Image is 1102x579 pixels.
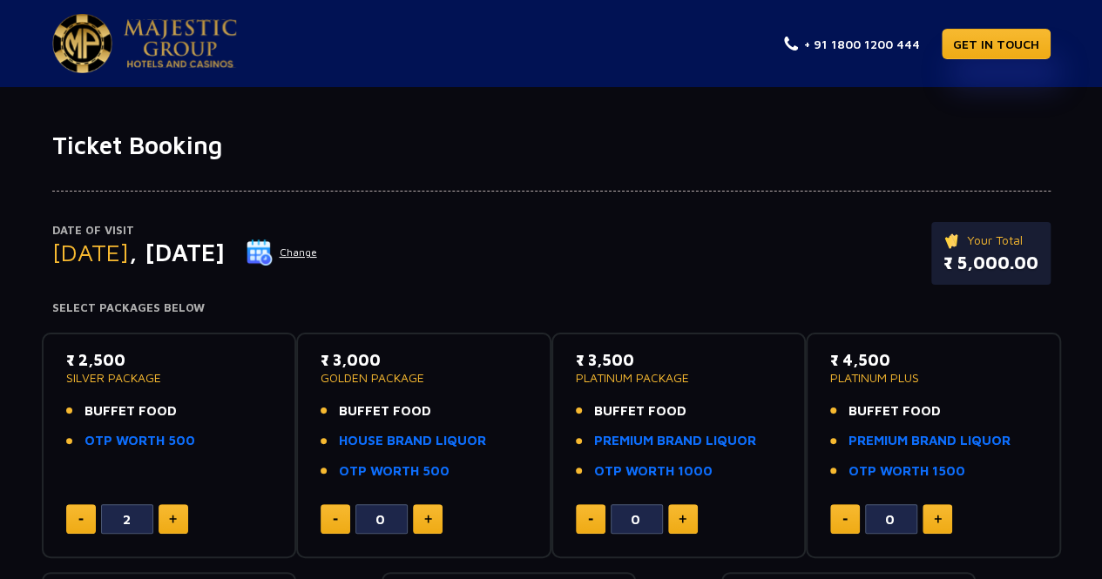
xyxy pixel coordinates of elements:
[339,401,431,421] span: BUFFET FOOD
[594,461,713,481] a: OTP WORTH 1000
[321,372,527,384] p: GOLDEN PACKAGE
[78,518,84,521] img: minus
[576,372,782,384] p: PLATINUM PACKAGE
[830,372,1037,384] p: PLATINUM PLUS
[169,515,177,523] img: plus
[124,19,237,68] img: Majestic Pride
[576,348,782,372] p: ₹ 3,500
[943,231,962,250] img: ticket
[842,518,848,521] img: minus
[52,222,318,239] p: Date of Visit
[52,301,1051,315] h4: Select Packages Below
[934,515,942,523] img: plus
[339,461,450,481] a: OTP WORTH 500
[588,518,593,521] img: minus
[942,29,1051,59] a: GET IN TOUCH
[321,348,527,372] p: ₹ 3,000
[52,131,1051,160] h1: Ticket Booking
[594,431,756,451] a: PREMIUM BRAND LIQUOR
[52,238,129,266] span: [DATE]
[333,518,338,521] img: minus
[52,14,112,73] img: Majestic Pride
[129,238,225,266] span: , [DATE]
[246,239,318,266] button: Change
[943,250,1038,276] p: ₹ 5,000.00
[85,431,195,451] a: OTP WORTH 500
[848,401,941,421] span: BUFFET FOOD
[85,401,177,421] span: BUFFET FOOD
[339,431,486,451] a: HOUSE BRAND LIQUOR
[66,372,273,384] p: SILVER PACKAGE
[848,461,965,481] a: OTP WORTH 1500
[943,231,1038,250] p: Your Total
[679,515,686,523] img: plus
[594,401,686,421] span: BUFFET FOOD
[848,431,1011,451] a: PREMIUM BRAND LIQUOR
[424,515,432,523] img: plus
[784,35,920,53] a: + 91 1800 1200 444
[66,348,273,372] p: ₹ 2,500
[830,348,1037,372] p: ₹ 4,500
